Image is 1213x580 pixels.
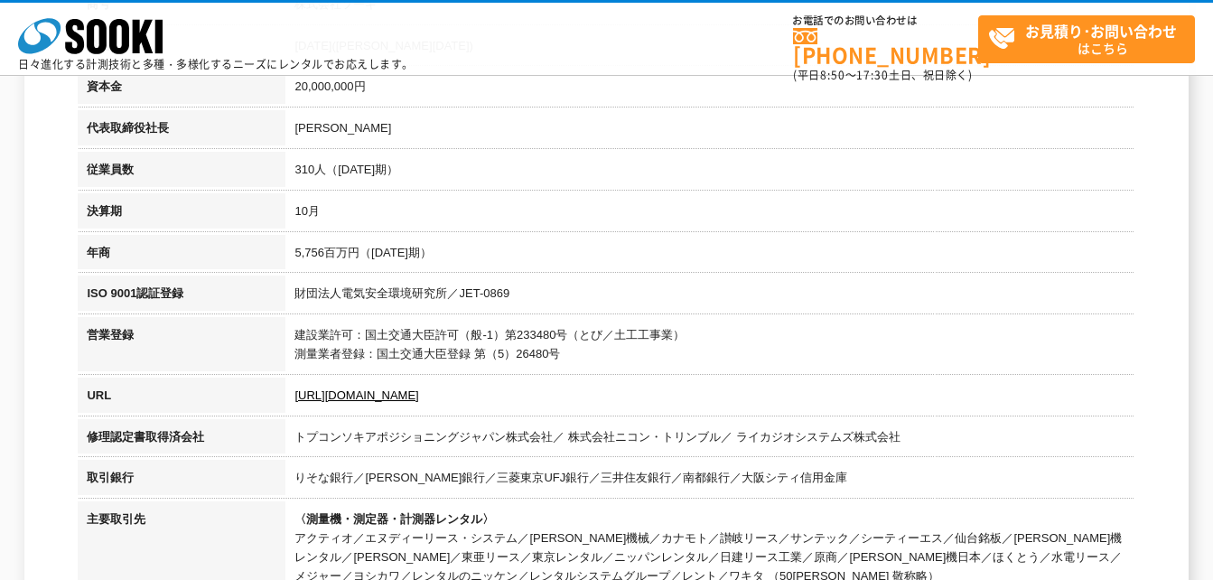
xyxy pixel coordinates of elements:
[78,317,285,378] th: 営業登録
[294,388,418,402] a: [URL][DOMAIN_NAME]
[793,28,978,65] a: [PHONE_NUMBER]
[294,512,494,526] span: 〈測量機・測定器・計測器レンタル〉
[285,69,1134,110] td: 20,000,000円
[285,419,1134,461] td: トプコンソキアポジショニングジャパン株式会社／ 株式会社ニコン・トリンブル／ ライカジオシステムズ株式会社
[285,110,1134,152] td: [PERSON_NAME]
[78,110,285,152] th: 代表取締役社長
[18,59,414,70] p: 日々進化する計測技術と多種・多様化するニーズにレンタルでお応えします。
[1025,20,1177,42] strong: お見積り･お問い合わせ
[78,276,285,317] th: ISO 9001認証登録
[78,460,285,501] th: 取引銀行
[78,69,285,110] th: 資本金
[978,15,1195,63] a: お見積り･お問い合わせはこちら
[78,378,285,419] th: URL
[793,15,978,26] span: お電話でのお問い合わせは
[988,16,1194,61] span: はこちら
[820,67,845,83] span: 8:50
[78,419,285,461] th: 修理認定書取得済会社
[78,235,285,276] th: 年商
[285,276,1134,317] td: 財団法人電気安全環境研究所／JET-0869
[793,67,972,83] span: (平日 ～ 土日、祝日除く)
[285,460,1134,501] td: りそな銀行／[PERSON_NAME]銀行／三菱東京UFJ銀行／三井住友銀行／南都銀行／大阪シティ信用金庫
[285,152,1134,193] td: 310人（[DATE]期）
[285,193,1134,235] td: 10月
[856,67,889,83] span: 17:30
[78,152,285,193] th: 従業員数
[285,317,1134,378] td: 建設業許可：国土交通大臣許可（般-1）第233480号（とび／土工工事業） 測量業者登録：国土交通大臣登録 第（5）26480号
[285,235,1134,276] td: 5,756百万円（[DATE]期）
[78,193,285,235] th: 決算期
